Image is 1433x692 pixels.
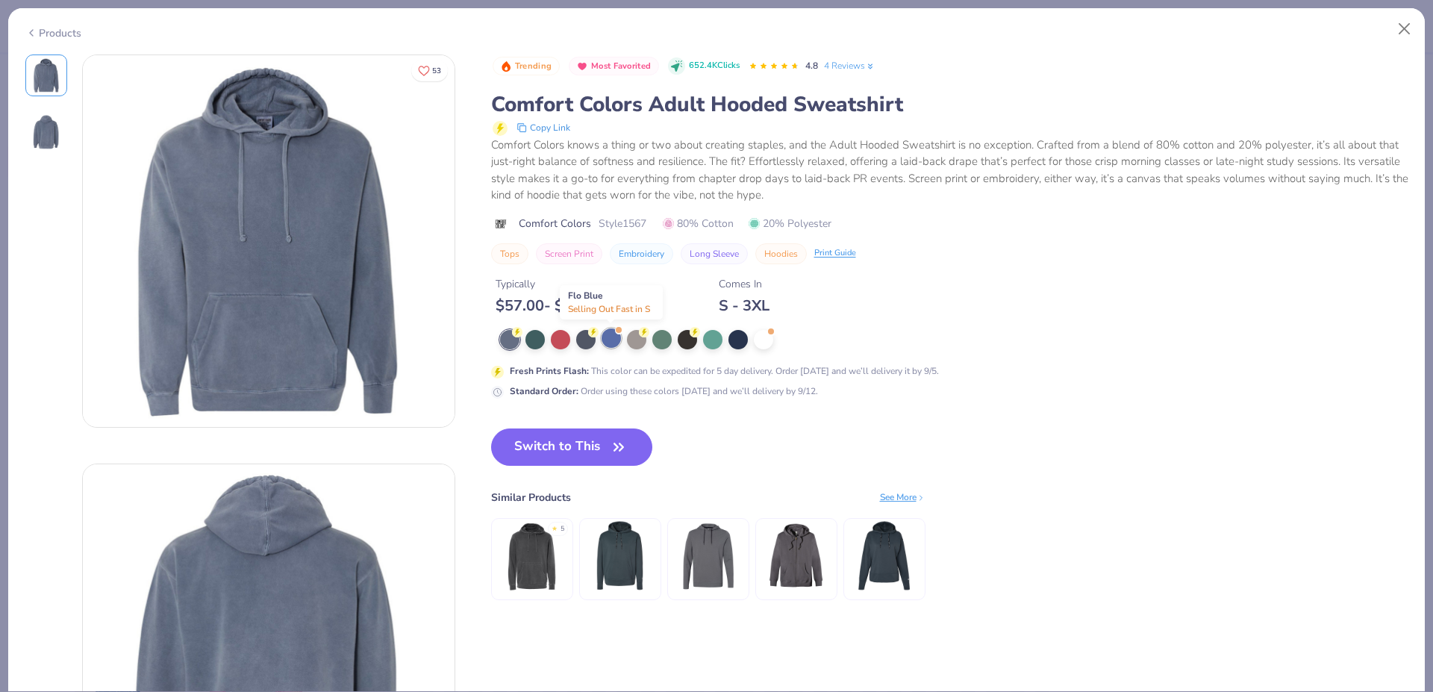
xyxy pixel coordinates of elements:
div: Comfort Colors knows a thing or two about creating staples, and the Adult Hooded Sweatshirt is no... [491,137,1408,204]
button: Close [1390,15,1419,43]
span: 652.4K Clicks [689,60,740,72]
div: Order using these colors [DATE] and we’ll delivery by 9/12. [510,384,818,398]
button: Switch to This [491,428,653,466]
div: 5 [561,524,564,534]
span: 4.8 [805,60,818,72]
span: Trending [515,62,552,70]
div: This color can be expedited for 5 day delivery. Order [DATE] and we’ll delivery it by 9/5. [510,364,939,378]
span: Most Favorited [591,62,651,70]
span: Selling Out Fast in S [568,303,650,315]
button: Long Sleeve [681,243,748,264]
span: 80% Cotton [663,216,734,231]
span: 20% Polyester [749,216,831,231]
button: Screen Print [536,243,602,264]
button: Badge Button [569,57,659,76]
div: Comfort Colors Adult Hooded Sweatshirt [491,90,1408,119]
div: See More [880,490,925,504]
img: Trending sort [500,60,512,72]
span: Comfort Colors [519,216,591,231]
img: Champion Unisex Gameday Hooded Sweatshirt [584,520,655,591]
button: Like [411,60,448,81]
button: copy to clipboard [512,119,575,137]
div: Print Guide [814,247,856,260]
img: Champion Ladies' Gameday Hooded Sweatshirt [849,520,920,591]
button: Tops [491,243,528,264]
strong: Fresh Prints Flash : [510,365,589,377]
img: brand logo [491,218,511,230]
button: Hoodies [755,243,807,264]
div: $ 57.00 - $ 65.00 [496,296,618,315]
div: Similar Products [491,490,571,505]
div: Typically [496,276,618,292]
img: Back [28,114,64,150]
div: Flo Blue [560,285,663,319]
div: ★ [552,524,558,530]
a: 4 Reviews [824,59,875,72]
div: 4.8 Stars [749,54,799,78]
button: Badge Button [493,57,560,76]
strong: Standard Order : [510,385,578,397]
div: S - 3XL [719,296,769,315]
div: Products [25,25,81,41]
img: Independent Trading Co. Heavyweight Pigment-Dyed Hooded Sweatshirt [496,520,567,591]
span: Style 1567 [599,216,646,231]
span: 53 [432,67,441,75]
img: Front [28,57,64,93]
button: Embroidery [610,243,673,264]
div: Comes In [719,276,769,292]
img: Front [83,55,455,427]
img: Adidas Lightweight Hooded Sweatshirt [672,520,743,591]
img: Econscious Men's Organic/Recycled Full-Zip Hooded Sweatshirt [761,520,831,591]
img: Most Favorited sort [576,60,588,72]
